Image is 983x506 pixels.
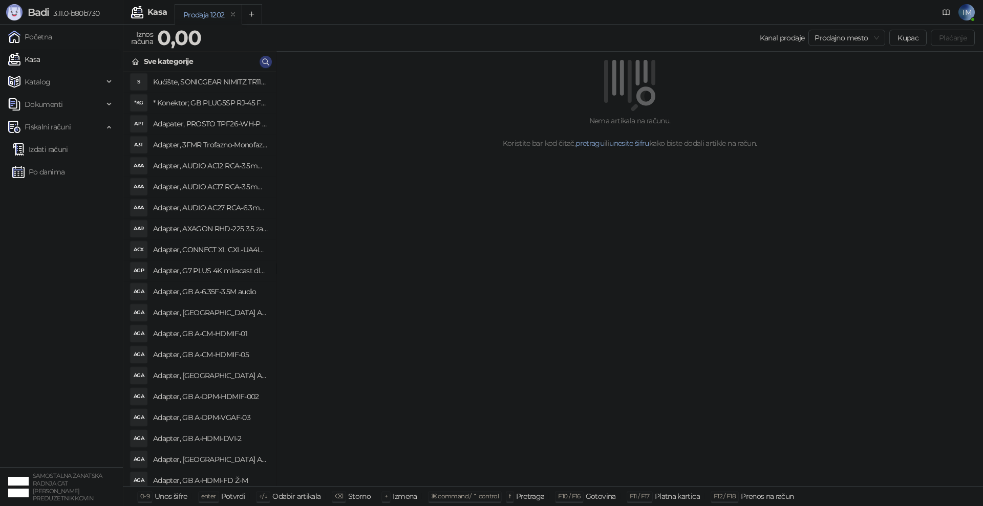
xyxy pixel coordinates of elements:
[131,430,147,447] div: AGA
[938,4,954,20] a: Dokumentacija
[25,94,62,115] span: Dokumenti
[558,492,580,500] span: F10 / F16
[153,200,268,216] h4: Adapter, AUDIO AC27 RCA-6.3mm stereo
[153,472,268,489] h4: Adapter, GB A-HDMI-FD Ž-M
[431,492,499,500] span: ⌘ command / ⌃ control
[958,4,975,20] span: TM
[335,492,343,500] span: ⌫
[28,6,49,18] span: Badi
[131,137,147,153] div: A3T
[153,304,268,321] h4: Adapter, [GEOGRAPHIC_DATA] A-AC-UKEU-001 UK na EU 7.5A
[153,95,268,111] h4: * Konektor; GB PLUG5SP RJ-45 FTP Kat.5
[131,325,147,342] div: AGA
[131,388,147,405] div: AGA
[131,409,147,426] div: AGA
[144,56,193,67] div: Sve kategorije
[153,451,268,468] h4: Adapter, [GEOGRAPHIC_DATA] A-HDMI-FC Ž-M
[272,490,320,503] div: Odabir artikala
[153,409,268,426] h4: Adapter, GB A-DPM-VGAF-03
[153,283,268,300] h4: Adapter, GB A-6.35F-3.5M audio
[12,162,65,182] a: Po danima
[889,30,927,46] button: Kupac
[131,346,147,363] div: AGA
[153,137,268,153] h4: Adapter, 3FMR Trofazno-Monofazni
[183,9,224,20] div: Prodaja 1202
[931,30,975,46] button: Plaćanje
[586,490,616,503] div: Gotovina
[6,4,23,20] img: Logo
[155,490,187,503] div: Unos šifre
[153,221,268,237] h4: Adapter, AXAGON RHD-225 3.5 za 2x2.5
[201,492,216,500] span: enter
[8,477,29,497] img: 64x64-companyLogo-ae27db6e-dfce-48a1-b68e-83471bd1bffd.png
[25,72,51,92] span: Katalog
[131,283,147,300] div: AGA
[741,490,794,503] div: Prenos na račun
[131,367,147,384] div: AGA
[131,74,147,90] div: S
[153,367,268,384] h4: Adapter, [GEOGRAPHIC_DATA] A-CMU3-LAN-05 hub
[131,241,147,258] div: ACX
[12,139,68,160] a: Izdati računi
[131,221,147,237] div: AAR
[714,492,736,500] span: F12 / F18
[131,116,147,132] div: APT
[516,490,545,503] div: Pretraga
[153,241,268,258] h4: Adapter, CONNECT XL CXL-UA4IN1 putni univerzalni
[348,490,371,503] div: Storno
[49,9,99,18] span: 3.11.0-b80b730
[815,30,879,46] span: Prodajno mesto
[131,158,147,174] div: AAA
[129,28,155,48] div: Iznos računa
[630,492,650,500] span: F11 / F17
[147,8,167,16] div: Kasa
[575,139,604,148] a: pretragu
[153,116,268,132] h4: Adapater, PROSTO TPF26-WH-P razdelnik
[131,179,147,195] div: AAA
[153,430,268,447] h4: Adapter, GB A-HDMI-DVI-2
[655,490,700,503] div: Platna kartica
[25,117,71,137] span: Fiskalni računi
[384,492,388,500] span: +
[157,25,201,50] strong: 0,00
[131,200,147,216] div: AAA
[609,139,649,148] a: unesite šifru
[8,27,52,47] a: Početna
[153,158,268,174] h4: Adapter, AUDIO AC12 RCA-3.5mm mono
[131,451,147,468] div: AGA
[123,72,276,486] div: grid
[153,179,268,195] h4: Adapter, AUDIO AC17 RCA-3.5mm stereo
[259,492,267,500] span: ↑/↓
[393,490,417,503] div: Izmena
[242,4,262,25] button: Add tab
[8,49,40,70] a: Kasa
[33,472,102,502] small: SAMOSTALNA ZANATSKA RADNJA CAT [PERSON_NAME] PREDUZETNIK KOVIN
[131,304,147,321] div: AGA
[140,492,149,500] span: 0-9
[153,262,268,279] h4: Adapter, G7 PLUS 4K miracast dlna airplay za TV
[221,490,246,503] div: Potvrdi
[509,492,510,500] span: f
[131,472,147,489] div: AGA
[153,388,268,405] h4: Adapter, GB A-DPM-HDMIF-002
[153,325,268,342] h4: Adapter, GB A-CM-HDMIF-01
[153,346,268,363] h4: Adapter, GB A-CM-HDMIF-05
[289,115,971,149] div: Nema artikala na računu. Koristite bar kod čitač, ili kako biste dodali artikle na račun.
[131,262,147,279] div: AGP
[226,10,240,19] button: remove
[760,32,805,43] div: Kanal prodaje
[153,74,268,90] h4: Kućište, SONICGEAR NIMITZ TR1100 belo BEZ napajanja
